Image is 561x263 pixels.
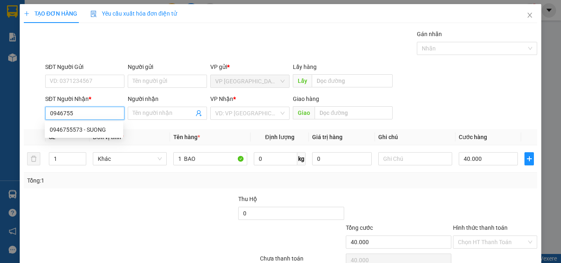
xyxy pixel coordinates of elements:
[524,152,534,165] button: plus
[293,96,319,102] span: Giao hàng
[90,11,97,17] img: icon
[453,224,508,231] label: Hình thức thanh toán
[128,94,207,103] div: Người nhận
[293,64,317,70] span: Lấy hàng
[215,75,285,87] span: VP Sài Gòn
[210,96,233,102] span: VP Nhận
[195,110,202,117] span: user-add
[24,10,77,17] span: TẠO ĐƠN HÀNG
[527,12,533,18] span: close
[173,152,247,165] input: VD: Bàn, Ghế
[98,153,162,165] span: Khác
[173,134,200,140] span: Tên hàng
[312,152,371,165] input: 0
[293,106,315,119] span: Giao
[45,62,124,71] div: SĐT Người Gửi
[27,152,40,165] button: delete
[459,134,487,140] span: Cước hàng
[417,31,442,37] label: Gán nhãn
[128,62,207,71] div: Người gửi
[50,125,118,134] div: 0946755573 - SUONG
[293,74,312,87] span: Lấy
[238,196,257,202] span: Thu Hộ
[210,62,290,71] div: VP gửi
[27,176,217,185] div: Tổng: 1
[45,123,123,136] div: 0946755573 - SUONG
[45,94,124,103] div: SĐT Người Nhận
[297,152,306,165] span: kg
[378,152,452,165] input: Ghi Chú
[312,74,393,87] input: Dọc đường
[24,11,30,16] span: plus
[315,106,393,119] input: Dọc đường
[90,10,177,17] span: Yêu cầu xuất hóa đơn điện tử
[312,134,343,140] span: Giá trị hàng
[265,134,294,140] span: Định lượng
[346,224,373,231] span: Tổng cước
[525,156,533,162] span: plus
[375,129,455,145] th: Ghi chú
[518,4,541,27] button: Close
